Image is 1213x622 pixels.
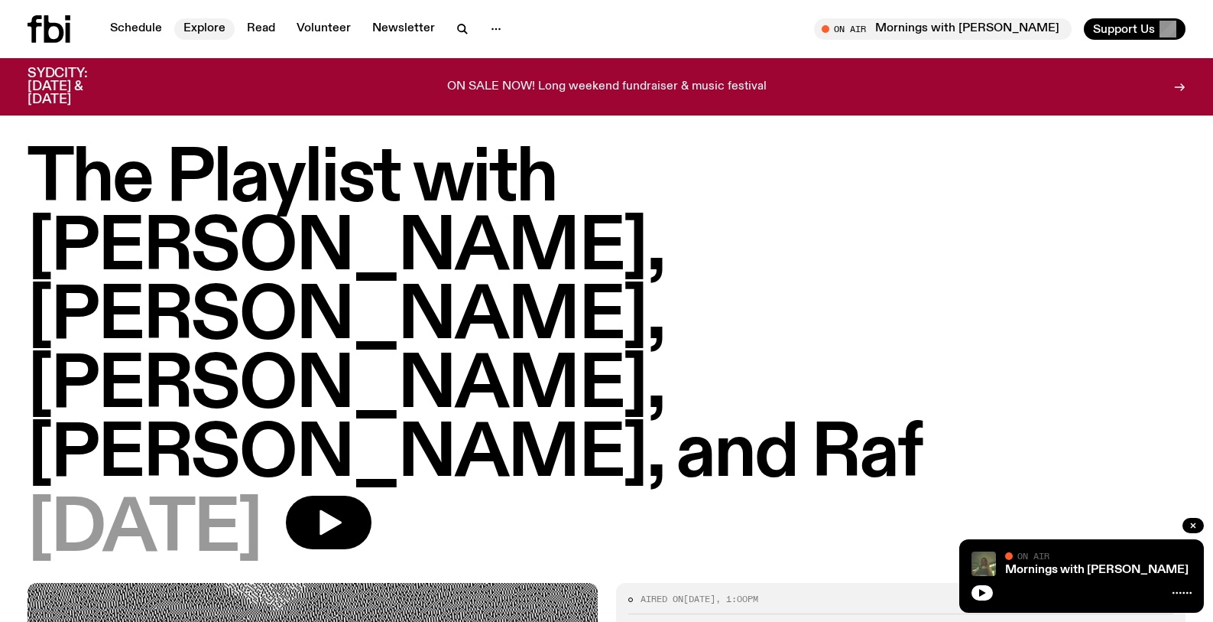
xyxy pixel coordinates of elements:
span: Support Us [1093,22,1155,36]
a: Volunteer [287,18,360,40]
span: , 1:00pm [715,593,758,605]
h1: The Playlist with [PERSON_NAME], [PERSON_NAME], [PERSON_NAME], [PERSON_NAME], and Raf [28,145,1185,490]
h3: SYDCITY: [DATE] & [DATE] [28,67,125,106]
button: On AirMornings with [PERSON_NAME] [814,18,1072,40]
button: Support Us [1084,18,1185,40]
a: Schedule [101,18,171,40]
a: Explore [174,18,235,40]
span: On Air [1017,551,1049,561]
span: [DATE] [683,593,715,605]
p: ON SALE NOW! Long weekend fundraiser & music festival [447,80,767,94]
img: Jim Kretschmer in a really cute outfit with cute braids, standing on a train holding up a peace s... [971,552,996,576]
span: Aired on [641,593,683,605]
a: Read [238,18,284,40]
a: Newsletter [363,18,444,40]
span: [DATE] [28,496,261,565]
a: Mornings with [PERSON_NAME] [1005,564,1189,576]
